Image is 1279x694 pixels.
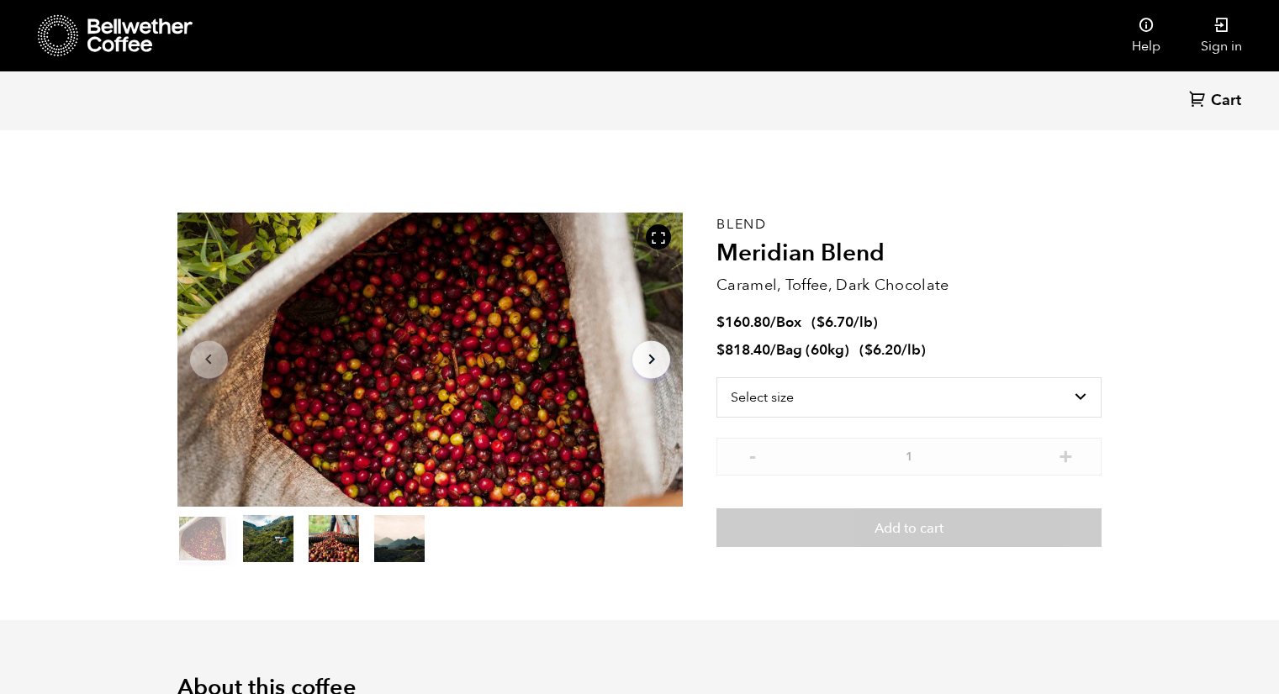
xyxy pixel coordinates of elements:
button: Add to cart [716,508,1102,547]
span: Bag (60kg) [776,340,849,360]
span: Box [776,313,801,332]
span: $ [817,313,825,332]
bdi: 6.20 [864,340,901,360]
span: ( ) [859,340,926,360]
span: / [770,340,776,360]
span: $ [716,340,725,360]
span: / [770,313,776,332]
span: $ [864,340,873,360]
button: + [1055,446,1076,463]
span: Cart [1211,91,1241,111]
p: Caramel, Toffee, Dark Chocolate [716,274,1102,297]
span: /lb [854,313,873,332]
bdi: 818.40 [716,340,770,360]
button: - [742,446,763,463]
h2: Meridian Blend [716,239,1102,268]
span: ( ) [811,313,878,332]
span: /lb [901,340,921,360]
bdi: 6.70 [817,313,854,332]
a: Cart [1189,90,1245,113]
bdi: 160.80 [716,313,770,332]
span: $ [716,313,725,332]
